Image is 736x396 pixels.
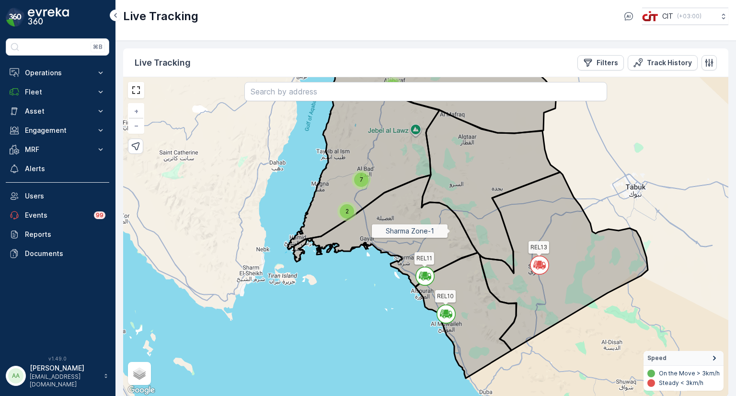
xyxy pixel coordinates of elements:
[644,351,724,366] summary: Speed
[134,121,139,129] span: −
[6,356,109,361] span: v 1.49.0
[244,82,608,101] input: Search by address
[25,126,90,135] p: Engagement
[129,104,143,118] a: Zoom In
[659,370,720,377] p: On the Move > 3km/h
[30,373,99,388] p: [EMAIL_ADDRESS][DOMAIN_NAME]
[25,164,105,174] p: Alerts
[383,77,402,96] div: 2
[25,145,90,154] p: MRF
[129,363,150,384] a: Layers
[129,118,143,133] a: Zoom Out
[677,12,701,20] p: ( +03:00 )
[6,82,109,102] button: Fleet
[6,140,109,159] button: MRF
[6,363,109,388] button: AA[PERSON_NAME][EMAIL_ADDRESS][DOMAIN_NAME]
[6,8,25,27] img: logo
[6,159,109,178] a: Alerts
[25,210,88,220] p: Events
[135,56,191,70] p: Live Tracking
[134,107,138,115] span: +
[647,58,692,68] p: Track History
[123,9,198,24] p: Live Tracking
[30,363,99,373] p: [PERSON_NAME]
[6,186,109,206] a: Users
[6,206,109,225] a: Events99
[25,106,90,116] p: Asset
[360,176,363,183] span: 7
[25,87,90,97] p: Fleet
[25,191,105,201] p: Users
[642,8,728,25] button: CIT(+03:00)
[345,208,349,215] span: 2
[25,68,90,78] p: Operations
[8,368,23,384] div: AA
[337,202,356,221] div: 2
[6,225,109,244] a: Reports
[25,230,105,239] p: Reports
[577,55,624,70] button: Filters
[352,170,371,189] div: 7
[93,43,103,51] p: ⌘B
[6,121,109,140] button: Engagement
[129,83,143,97] a: View Fullscreen
[647,354,667,362] span: Speed
[659,379,703,387] p: Steady < 3km/h
[28,8,69,27] img: logo_dark-DEwI_e13.png
[642,11,658,22] img: cit-logo_pOk6rL0.png
[6,102,109,121] button: Asset
[597,58,618,68] p: Filters
[628,55,698,70] button: Track History
[662,12,673,21] p: CIT
[6,63,109,82] button: Operations
[6,244,109,263] a: Documents
[25,249,105,258] p: Documents
[96,211,103,219] p: 99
